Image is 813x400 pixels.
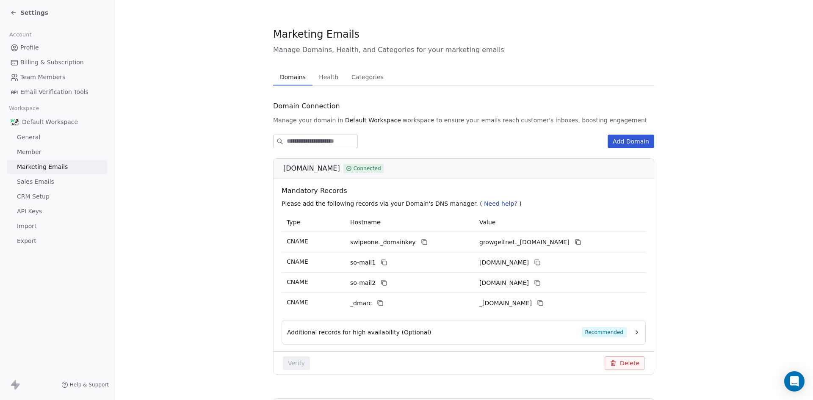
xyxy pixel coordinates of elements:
[350,279,376,287] span: so-mail2
[484,200,517,207] span: Need help?
[7,55,107,69] a: Billing & Subscription
[7,234,107,248] a: Export
[479,279,529,287] span: growgeltnet2.swipeone.email
[354,165,381,172] span: Connected
[287,218,340,227] p: Type
[10,8,48,17] a: Settings
[7,219,107,233] a: Import
[273,116,343,124] span: Manage your domain in
[282,186,649,196] span: Mandatory Records
[287,328,431,337] span: Additional records for high availability (Optional)
[287,299,308,306] span: CNAME
[22,118,78,126] span: Default Workspace
[608,135,654,148] button: Add Domain
[350,258,376,267] span: so-mail1
[7,85,107,99] a: Email Verification Tools
[283,356,310,370] button: Verify
[20,8,48,17] span: Settings
[784,371,805,392] div: Open Intercom Messenger
[17,163,68,171] span: Marketing Emails
[605,356,644,370] button: Delete
[348,71,387,83] span: Categories
[273,45,654,55] span: Manage Domains, Health, and Categories for your marketing emails
[17,192,50,201] span: CRM Setup
[345,116,401,124] span: Default Workspace
[287,279,308,285] span: CNAME
[20,43,39,52] span: Profile
[350,299,372,308] span: _dmarc
[282,199,649,208] p: Please add the following records via your Domain's DNS manager. ( )
[479,299,532,308] span: _dmarc.swipeone.email
[277,71,309,83] span: Domains
[20,73,65,82] span: Team Members
[6,28,35,41] span: Account
[315,71,342,83] span: Health
[61,381,109,388] a: Help & Support
[403,116,520,124] span: workspace to ensure your emails reach
[17,222,36,231] span: Import
[20,58,84,67] span: Billing & Subscription
[70,381,109,388] span: Help & Support
[350,219,381,226] span: Hostname
[7,190,107,204] a: CRM Setup
[582,327,627,337] span: Recommended
[17,148,41,157] span: Member
[287,238,308,245] span: CNAME
[287,327,640,337] button: Additional records for high availability (Optional)Recommended
[287,258,308,265] span: CNAME
[10,118,19,126] img: grow%20gelt%20logo%20(2).png
[283,163,340,174] span: [DOMAIN_NAME]
[7,70,107,84] a: Team Members
[479,258,529,267] span: growgeltnet1.swipeone.email
[17,237,36,246] span: Export
[17,207,42,216] span: API Keys
[7,160,107,174] a: Marketing Emails
[7,130,107,144] a: General
[273,101,340,111] span: Domain Connection
[7,175,107,189] a: Sales Emails
[7,204,107,218] a: API Keys
[17,177,54,186] span: Sales Emails
[6,102,43,115] span: Workspace
[350,238,416,247] span: swipeone._domainkey
[273,28,359,41] span: Marketing Emails
[521,116,647,124] span: customer's inboxes, boosting engagement
[479,238,570,247] span: growgeltnet._domainkey.swipeone.email
[7,145,107,159] a: Member
[479,219,495,226] span: Value
[7,41,107,55] a: Profile
[17,133,40,142] span: General
[20,88,88,97] span: Email Verification Tools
